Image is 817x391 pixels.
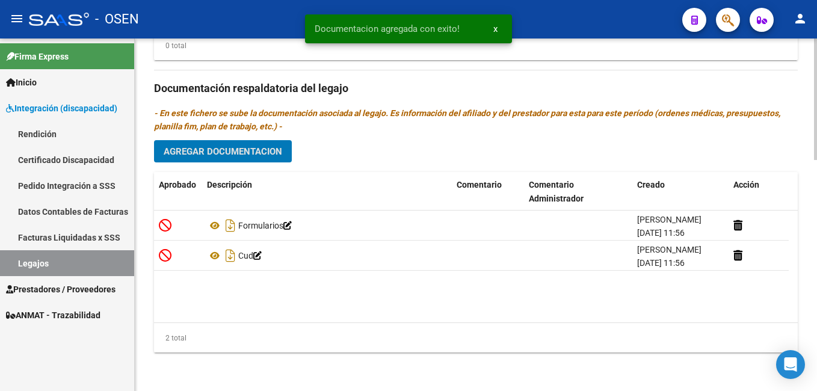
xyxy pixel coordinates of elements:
span: - OSEN [95,6,139,32]
datatable-header-cell: Creado [632,172,729,212]
span: [PERSON_NAME] [637,245,701,254]
div: 0 total [154,39,187,52]
span: Acción [733,180,759,189]
span: Integración (discapacidad) [6,102,117,115]
span: Documentacion agregada con exito! [315,23,460,35]
span: Descripción [207,180,252,189]
span: [PERSON_NAME] [637,215,701,224]
i: Descargar documento [223,246,238,265]
mat-icon: person [793,11,807,26]
span: [DATE] 11:56 [637,228,685,238]
div: 2 total [154,331,187,345]
span: Creado [637,180,665,189]
button: Agregar Documentacion [154,140,292,162]
i: - En este fichero se sube la documentación asociada al legajo. Es información del afiliado y del ... [154,108,780,131]
datatable-header-cell: Descripción [202,172,452,212]
div: Cud [207,246,447,265]
span: x [493,23,498,34]
span: Comentario Administrador [529,180,584,203]
span: Aprobado [159,180,196,189]
span: Prestadores / Proveedores [6,283,116,296]
div: Open Intercom Messenger [776,350,805,379]
span: Firma Express [6,50,69,63]
div: Formularios [207,216,447,235]
datatable-header-cell: Comentario Administrador [524,172,632,212]
datatable-header-cell: Comentario [452,172,524,212]
mat-icon: menu [10,11,24,26]
span: ANMAT - Trazabilidad [6,309,100,322]
i: Descargar documento [223,216,238,235]
datatable-header-cell: Acción [729,172,789,212]
span: Inicio [6,76,37,89]
span: [DATE] 11:56 [637,258,685,268]
h3: Documentación respaldatoria del legajo [154,80,798,97]
button: x [484,18,507,40]
span: Comentario [457,180,502,189]
span: Agregar Documentacion [164,146,282,157]
datatable-header-cell: Aprobado [154,172,202,212]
